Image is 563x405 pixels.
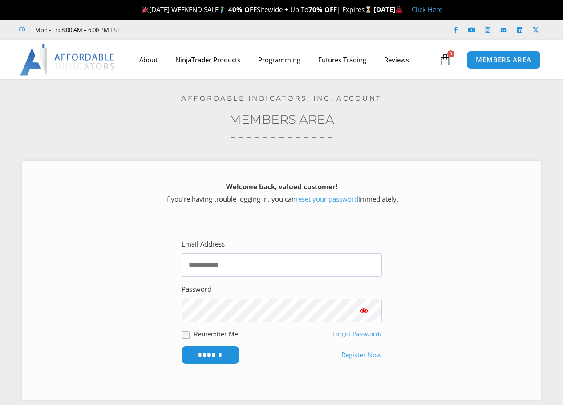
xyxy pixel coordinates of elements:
[365,6,372,13] img: ⌛
[412,5,442,14] a: Click Here
[182,238,225,251] label: Email Address
[140,5,373,14] span: [DATE] WEEKEND SALE Sitewide + Up To | Expires
[142,6,149,13] img: 🎉
[374,5,403,14] strong: [DATE]
[194,329,238,339] label: Remember Me
[219,6,226,13] img: 🏌️‍♂️
[132,25,266,34] iframe: Customer reviews powered by Trustpilot
[181,94,382,102] a: Affordable Indicators, Inc. Account
[341,349,382,361] a: Register Now
[226,182,337,191] strong: Welcome back, valued customer!
[308,5,337,14] strong: 70% OFF
[130,49,166,70] a: About
[38,181,525,206] p: If you’re having trouble logging in, you can immediately.
[346,299,382,322] button: Show password
[396,6,402,13] img: 🏭
[447,50,454,57] span: 0
[309,49,375,70] a: Futures Trading
[182,283,211,296] label: Password
[332,330,382,338] a: Forgot Password?
[375,49,418,70] a: Reviews
[249,49,309,70] a: Programming
[466,51,541,69] a: MEMBERS AREA
[229,112,334,127] a: Members Area
[20,44,116,76] img: LogoAI | Affordable Indicators – NinjaTrader
[166,49,249,70] a: NinjaTrader Products
[476,57,531,63] span: MEMBERS AREA
[296,194,358,203] a: reset your password
[228,5,257,14] strong: 40% OFF
[130,49,437,70] nav: Menu
[33,24,120,35] span: Mon - Fri: 8:00 AM – 6:00 PM EST
[425,47,465,73] a: 0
